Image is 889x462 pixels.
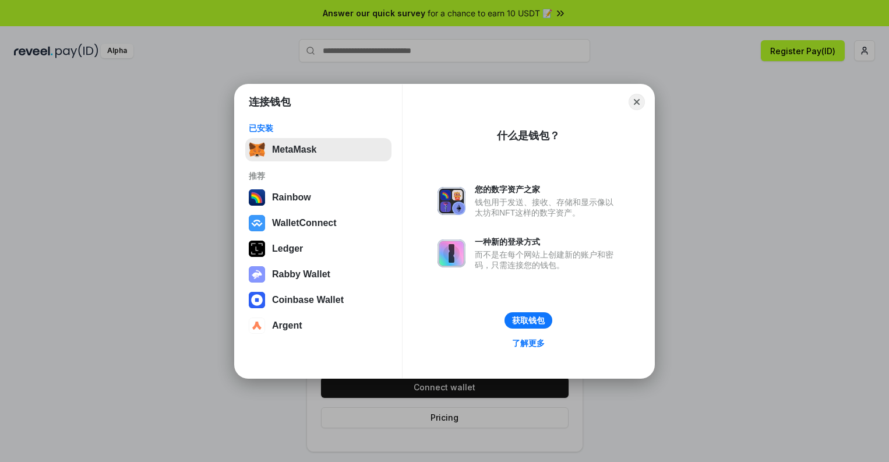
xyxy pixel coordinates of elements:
img: svg+xml,%3Csvg%20xmlns%3D%22http%3A%2F%2Fwww.w3.org%2F2000%2Fsvg%22%20fill%3D%22none%22%20viewBox... [438,187,465,215]
button: Coinbase Wallet [245,288,391,312]
button: Argent [245,314,391,337]
div: 已安装 [249,123,388,133]
img: svg+xml,%3Csvg%20xmlns%3D%22http%3A%2F%2Fwww.w3.org%2F2000%2Fsvg%22%20fill%3D%22none%22%20viewBox... [249,266,265,283]
div: Argent [272,320,302,331]
div: 了解更多 [512,338,545,348]
img: svg+xml,%3Csvg%20width%3D%2228%22%20height%3D%2228%22%20viewBox%3D%220%200%2028%2028%22%20fill%3D... [249,292,265,308]
h1: 连接钱包 [249,95,291,109]
img: svg+xml,%3Csvg%20width%3D%22120%22%20height%3D%22120%22%20viewBox%3D%220%200%20120%20120%22%20fil... [249,189,265,206]
img: svg+xml,%3Csvg%20width%3D%2228%22%20height%3D%2228%22%20viewBox%3D%220%200%2028%2028%22%20fill%3D... [249,215,265,231]
img: svg+xml,%3Csvg%20xmlns%3D%22http%3A%2F%2Fwww.w3.org%2F2000%2Fsvg%22%20width%3D%2228%22%20height%3... [249,241,265,257]
button: Rainbow [245,186,391,209]
img: svg+xml,%3Csvg%20width%3D%2228%22%20height%3D%2228%22%20viewBox%3D%220%200%2028%2028%22%20fill%3D... [249,318,265,334]
img: svg+xml,%3Csvg%20fill%3D%22none%22%20height%3D%2233%22%20viewBox%3D%220%200%2035%2033%22%20width%... [249,142,265,158]
div: WalletConnect [272,218,337,228]
button: 获取钱包 [505,312,552,329]
div: MetaMask [272,144,316,155]
button: WalletConnect [245,211,391,235]
div: 您的数字资产之家 [475,184,619,195]
a: 了解更多 [505,336,552,351]
button: Ledger [245,237,391,260]
div: 钱包用于发送、接收、存储和显示像以太坊和NFT这样的数字资产。 [475,197,619,218]
div: 什么是钱包？ [497,129,560,143]
button: Rabby Wallet [245,263,391,286]
img: svg+xml,%3Csvg%20xmlns%3D%22http%3A%2F%2Fwww.w3.org%2F2000%2Fsvg%22%20fill%3D%22none%22%20viewBox... [438,239,465,267]
div: Rabby Wallet [272,269,330,280]
div: 而不是在每个网站上创建新的账户和密码，只需连接您的钱包。 [475,249,619,270]
div: Coinbase Wallet [272,295,344,305]
div: 获取钱包 [512,315,545,326]
div: 推荐 [249,171,388,181]
div: Ledger [272,244,303,254]
div: Rainbow [272,192,311,203]
button: MetaMask [245,138,391,161]
button: Close [629,94,645,110]
div: 一种新的登录方式 [475,237,619,247]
